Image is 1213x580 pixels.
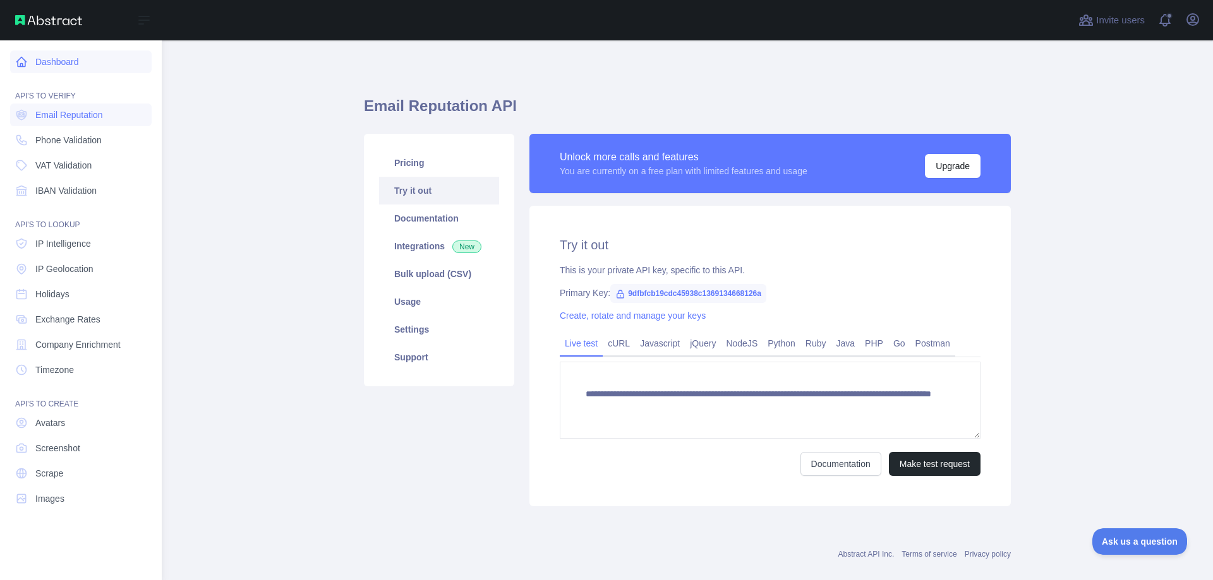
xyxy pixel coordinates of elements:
div: API'S TO CREATE [10,384,152,409]
a: Settings [379,316,499,343]
a: Python [763,333,800,353]
h2: Try it out [560,236,981,254]
span: New [452,240,481,253]
div: Unlock more calls and features [560,150,807,165]
button: Invite users [1076,10,1147,30]
a: Live test [560,333,603,353]
a: Screenshot [10,437,152,459]
div: API'S TO LOOKUP [10,204,152,230]
span: Scrape [35,467,63,480]
a: PHP [860,333,888,353]
span: Screenshot [35,442,80,454]
a: VAT Validation [10,154,152,177]
div: You are currently on a free plan with limited features and usage [560,165,807,177]
a: Terms of service [902,550,957,559]
a: Create, rotate and manage your keys [560,311,706,321]
a: NodeJS [721,333,763,353]
span: Email Reputation [35,109,103,121]
span: Company Enrichment [35,338,121,351]
a: Holidays [10,283,152,305]
button: Make test request [889,452,981,476]
a: Phone Validation [10,129,152,151]
span: Exchange Rates [35,313,100,326]
span: IBAN Validation [35,184,97,197]
h1: Email Reputation API [364,96,1011,126]
a: Abstract API Inc. [838,550,895,559]
a: Go [888,333,910,353]
span: Holidays [35,288,69,300]
img: Abstract API [15,15,82,25]
a: Exchange Rates [10,308,152,331]
a: Integrations New [379,232,499,260]
span: Timezone [35,364,74,376]
a: Email Reputation [10,104,152,126]
a: Pricing [379,149,499,177]
a: Images [10,487,152,510]
div: API'S TO VERIFY [10,76,152,101]
a: Java [831,333,860,353]
a: jQuery [685,333,721,353]
a: Documentation [379,204,499,232]
a: IP Geolocation [10,257,152,280]
a: IBAN Validation [10,179,152,202]
a: Support [379,343,499,371]
a: Bulk upload (CSV) [379,260,499,288]
a: Timezone [10,358,152,381]
span: Avatars [35,417,65,429]
a: Dashboard [10,50,152,73]
span: Images [35,492,64,505]
a: Usage [379,288,499,316]
span: Phone Validation [35,134,102,146]
a: Company Enrichment [10,333,152,356]
a: Documentation [800,452,881,476]
span: VAT Validation [35,159,92,172]
div: This is your private API key, specific to this API. [560,264,981,276]
a: cURL [603,333,635,353]
span: 9dfbfcb19cdc45938c1369134668126a [610,284,766,303]
iframe: Toggle Customer Support [1092,528,1188,555]
span: Invite users [1096,13,1145,28]
a: Ruby [800,333,831,353]
a: Try it out [379,177,499,204]
span: IP Intelligence [35,237,91,250]
a: Postman [910,333,955,353]
a: Scrape [10,462,152,485]
a: Avatars [10,411,152,434]
button: Upgrade [925,154,981,178]
a: Javascript [635,333,685,353]
span: IP Geolocation [35,263,94,275]
a: Privacy policy [965,550,1011,559]
div: Primary Key: [560,287,981,299]
a: IP Intelligence [10,232,152,255]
